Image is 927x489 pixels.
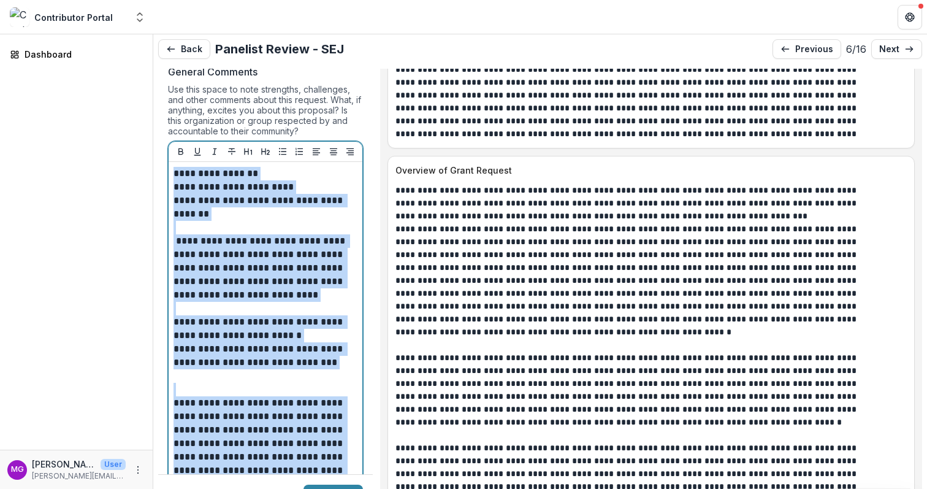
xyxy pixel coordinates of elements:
button: Get Help [898,5,922,29]
div: Use this space to note strengths, challenges, and other comments about this request. What, if any... [168,84,363,141]
a: previous [772,39,841,59]
button: Heading 2 [258,144,273,159]
button: Open entity switcher [131,5,148,29]
button: Bullet List [275,144,290,159]
button: Back [158,39,210,59]
p: [PERSON_NAME] [32,458,96,471]
p: previous [795,44,833,55]
button: Ordered List [292,144,307,159]
p: [PERSON_NAME][EMAIL_ADDRESS][PERSON_NAME][DOMAIN_NAME] [32,471,126,482]
button: Heading 1 [241,144,256,159]
p: 6 / 16 [846,42,866,56]
h2: Panelist Review - SEJ [215,42,344,56]
p: next [879,44,899,55]
button: Align Center [326,144,341,159]
img: Contributor Portal [10,7,29,27]
div: Dashboard [25,48,138,61]
a: Dashboard [5,44,148,64]
p: Overview of Grant Request [395,164,902,177]
p: General Comments [168,64,257,79]
button: Italicize [207,144,222,159]
p: User [101,459,126,470]
div: Contributor Portal [34,11,113,24]
button: More [131,463,145,477]
button: Bold [174,144,188,159]
button: Align Left [309,144,324,159]
div: Mollie Goodman [11,466,24,474]
button: Strike [224,144,239,159]
a: next [871,39,922,59]
button: Underline [190,144,205,159]
button: Align Right [343,144,357,159]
